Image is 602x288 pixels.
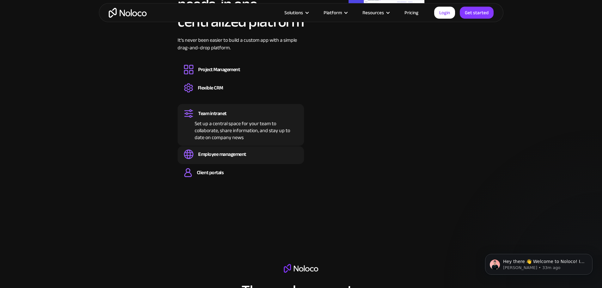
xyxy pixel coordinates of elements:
iframe: Intercom notifications message [476,241,602,285]
div: Resources [355,9,397,17]
div: Flexible CRM [198,84,223,91]
a: Login [434,7,455,19]
div: Easily manage employee information, track performance, and handle HR tasks from a single platform. [184,159,298,161]
div: Resources [362,9,384,17]
div: Project Management [198,66,240,73]
a: Pricing [397,9,426,17]
div: Design custom project management tools to speed up workflows, track progress, and optimize your t... [184,74,298,76]
div: Solutions [284,9,303,17]
div: Build a secure, fully-branded, and personalized client portal that lets your customers self-serve. [184,177,298,179]
div: Platform [316,9,355,17]
div: Platform [324,9,342,17]
div: Team intranet [198,110,227,117]
div: Set up a central space for your team to collaborate, share information, and stay up to date on co... [184,118,298,141]
div: Client portals [197,169,223,176]
a: home [109,8,147,18]
a: Get started [460,7,494,19]
div: Solutions [277,9,316,17]
div: Employee management [198,151,246,158]
div: It’s never been easier to build a custom app with a simple drag-and-drop platform. [178,36,304,61]
div: Create a custom CRM that you can adapt to your business’s needs, centralize your workflows, and m... [184,93,298,95]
